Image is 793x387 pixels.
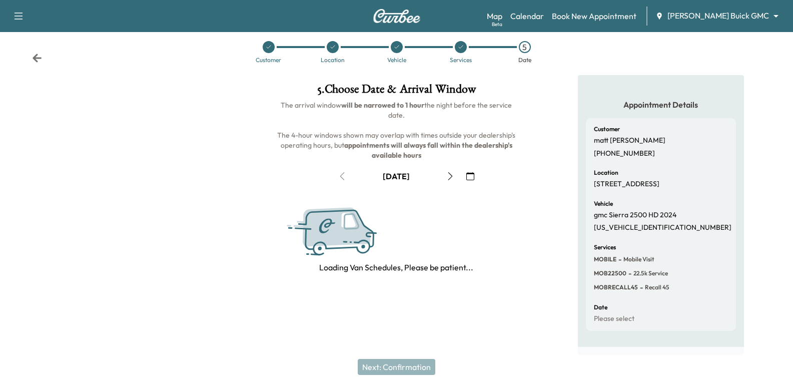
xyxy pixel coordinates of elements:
[256,57,281,63] div: Customer
[594,211,676,220] p: gmc Sierra 2500 HD 2024
[594,255,616,263] span: MOBILE
[373,9,421,23] img: Curbee Logo
[638,282,643,292] span: -
[319,261,473,273] p: Loading Van Schedules, Please be patient...
[594,170,618,176] h6: Location
[626,268,631,278] span: -
[387,57,406,63] div: Vehicle
[341,101,424,110] b: will be narrowed to 1 hour
[594,223,731,232] p: [US_VEHICLE_IDENTIFICATION_NUMBER]
[594,149,655,158] p: [PHONE_NUMBER]
[594,314,634,323] p: Please select
[594,201,613,207] h6: Vehicle
[643,283,669,291] span: Recall 45
[450,57,472,63] div: Services
[594,269,626,277] span: MOB22500
[518,57,531,63] div: Date
[594,283,638,291] span: MOBRECALL45
[492,21,502,28] div: Beta
[32,53,42,63] div: Back
[321,57,345,63] div: Location
[631,269,668,277] span: 22.5k Service
[594,180,659,189] p: [STREET_ADDRESS]
[283,200,409,266] img: Curbee Service.svg
[594,304,607,310] h6: Date
[621,255,654,263] span: Mobile Visit
[667,10,769,22] span: [PERSON_NAME] Buick GMC
[510,10,544,22] a: Calendar
[272,83,520,100] h1: 5 . Choose Date & Arrival Window
[586,99,736,110] h5: Appointment Details
[552,10,636,22] a: Book New Appointment
[594,136,665,145] p: matt [PERSON_NAME]
[277,101,517,160] span: The arrival window the night before the service date. The 4-hour windows shown may overlap with t...
[383,171,410,182] div: [DATE]
[616,254,621,264] span: -
[344,141,514,160] b: appointments will always fall within the dealership's available hours
[594,244,616,250] h6: Services
[487,10,502,22] a: MapBeta
[519,41,531,53] div: 5
[594,126,620,132] h6: Customer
